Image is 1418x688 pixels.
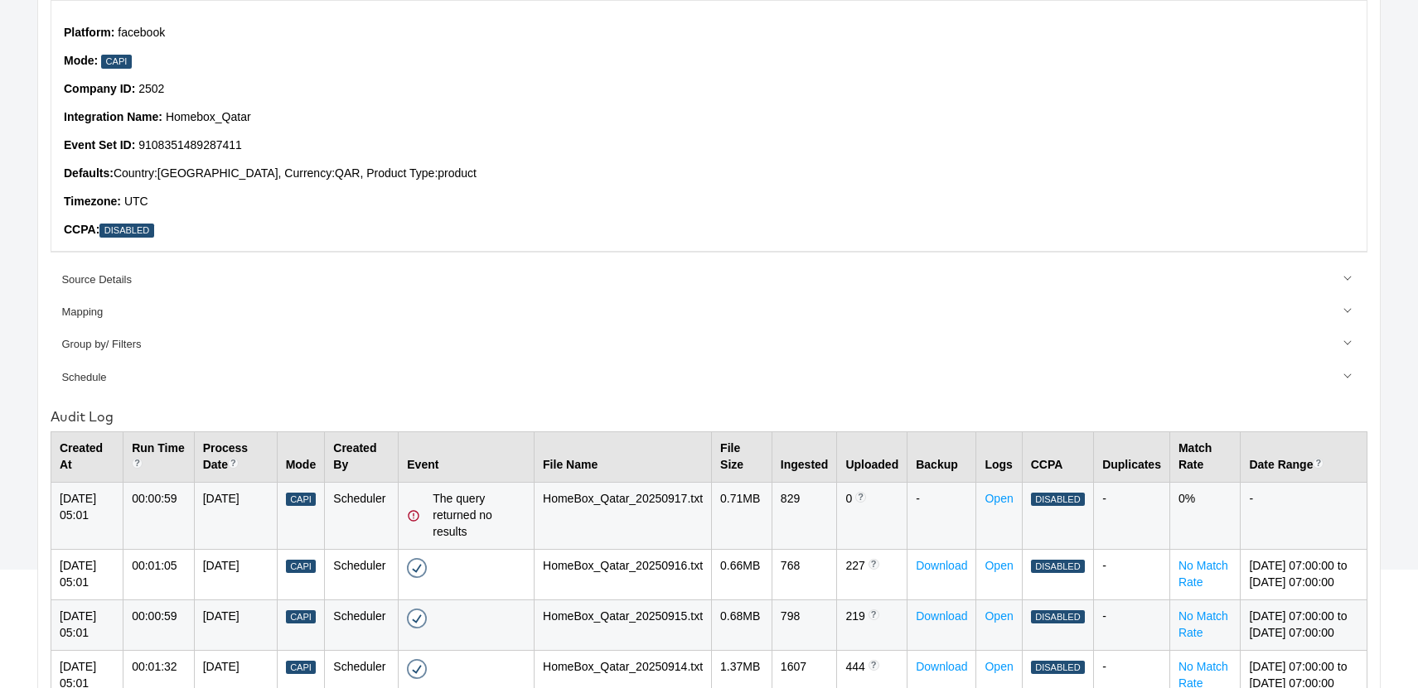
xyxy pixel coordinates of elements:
p: Homebox_Qatar [64,109,1354,126]
a: Download [916,559,967,572]
strong: Integration Name: [64,110,162,123]
div: Disabled [99,224,153,238]
td: 219 [837,599,907,650]
div: Capi [286,661,317,675]
div: The query returned no results [433,491,525,541]
td: [DATE] [194,599,277,650]
th: Event [399,431,535,482]
th: Created At [51,431,123,482]
div: Capi [286,610,317,624]
th: Mode [277,431,325,482]
div: Capi [286,493,317,507]
td: [DATE] 05:01 [51,482,123,549]
a: Download [916,609,967,623]
th: Ingested [772,431,837,482]
td: 0% [1169,482,1240,549]
div: Audit Log [51,407,1367,426]
td: 00:01:05 [123,549,194,599]
td: 00:00:59 [123,599,194,650]
th: Date Range [1241,431,1367,482]
div: Source Details [61,272,1358,288]
td: HomeBox_Qatar_20250916.txt [535,549,712,599]
th: Backup [907,431,976,482]
a: Open [985,660,1013,673]
div: Disabled [1031,493,1085,507]
td: [DATE] [194,482,277,549]
a: Open [985,492,1013,505]
td: 829 [772,482,837,549]
div: Mapping [61,305,1358,320]
p: Country: [GEOGRAPHIC_DATA] , Currency: QAR , Product Type: product [64,166,1354,182]
td: 0.68 MB [712,599,772,650]
th: Logs [976,431,1022,482]
p: 2502 [64,81,1354,98]
td: Scheduler [325,549,399,599]
a: Download [916,660,967,673]
td: - [1241,482,1367,549]
td: - [1094,549,1170,599]
div: Capi [101,55,132,69]
td: HomeBox_Qatar_20250915.txt [535,599,712,650]
div: Disabled [1031,610,1085,624]
th: Uploaded [837,431,907,482]
td: 227 [837,549,907,599]
td: [DATE] [194,549,277,599]
td: 768 [772,549,837,599]
th: Run Time [123,431,194,482]
strong: Company ID: [64,82,135,95]
strong: Defaults: [64,166,114,180]
td: [DATE] 07:00:00 to [DATE] 07:00:00 [1241,599,1367,650]
strong: Mode: [64,54,98,67]
strong: Event Set ID : [64,138,135,152]
td: - [907,482,976,549]
td: 0.66 MB [712,549,772,599]
td: HomeBox_Qatar_20250917.txt [535,482,712,549]
a: No Match Rate [1178,559,1228,589]
th: File Size [712,431,772,482]
td: 0 [837,482,907,549]
th: Process Date [194,431,277,482]
th: CCPA [1022,431,1093,482]
th: File Name [535,431,712,482]
td: - [1094,599,1170,650]
td: Scheduler [325,599,399,650]
div: Schedule [61,370,1358,386]
th: Created By [325,431,399,482]
strong: Timezone: [64,195,121,208]
td: 00:00:59 [123,482,194,549]
div: Disabled [1031,661,1085,675]
div: Capi [286,560,317,574]
p: 9108351489287411 [64,137,1354,154]
a: Open [985,609,1013,623]
strong: CCPA: [64,223,99,236]
td: Scheduler [325,482,399,549]
div: Group by/ Filters [61,337,1358,353]
th: Duplicates [1094,431,1170,482]
td: 0.71 MB [712,482,772,549]
p: facebook [64,25,1354,41]
th: Match Rate [1169,431,1240,482]
td: [DATE] 05:01 [51,549,123,599]
td: 798 [772,599,837,650]
strong: Platform: [64,26,114,39]
a: No Match Rate [1178,609,1228,639]
div: Disabled [1031,560,1085,574]
a: Open [985,559,1013,572]
td: - [1094,482,1170,549]
td: [DATE] 07:00:00 to [DATE] 07:00:00 [1241,549,1367,599]
td: [DATE] 05:01 [51,599,123,650]
p: UTC [64,194,1354,210]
